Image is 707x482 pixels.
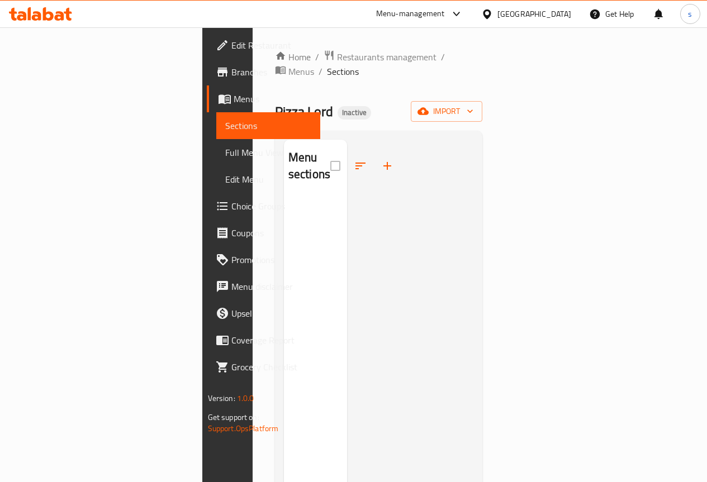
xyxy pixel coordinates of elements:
div: Menu-management [376,7,445,21]
span: Restaurants management [337,50,436,64]
div: [GEOGRAPHIC_DATA] [497,8,571,20]
a: Full Menu View [216,139,320,166]
span: Version: [208,391,235,405]
span: Get support on: [208,410,259,424]
button: Add section [374,152,401,179]
li: / [319,65,322,78]
span: Branches [231,65,311,79]
span: Inactive [338,108,371,117]
a: Sections [216,112,320,139]
span: 1.0.0 [237,391,254,405]
span: Menu disclaimer [231,280,311,293]
a: Support.OpsPlatform [208,421,279,436]
a: Choice Groups [207,193,320,219]
nav: Menu sections [284,193,347,202]
a: Edit Menu [216,166,320,193]
li: / [441,50,445,64]
span: Edit Menu [225,173,311,186]
a: Coupons [207,219,320,246]
span: Full Menu View [225,146,311,159]
span: Coupons [231,226,311,240]
button: import [411,101,482,122]
span: Upsell [231,307,311,320]
span: s [688,8,692,20]
span: Sections [327,65,359,78]
span: Sections [225,119,311,132]
span: import [420,104,473,118]
span: Menus [234,92,311,106]
span: Promotions [231,253,311,266]
a: Menu disclaimer [207,273,320,300]
span: Edit Restaurant [231,39,311,52]
span: Coverage Report [231,333,311,347]
a: Promotions [207,246,320,273]
a: Grocery Checklist [207,354,320,380]
a: Branches [207,59,320,85]
span: Grocery Checklist [231,360,311,374]
a: Coverage Report [207,327,320,354]
span: Pizza Lord [275,99,333,124]
nav: breadcrumb [275,50,483,79]
div: Inactive [338,106,371,120]
span: Choice Groups [231,199,311,213]
a: Restaurants management [324,50,436,64]
a: Menus [207,85,320,112]
a: Upsell [207,300,320,327]
a: Edit Restaurant [207,32,320,59]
